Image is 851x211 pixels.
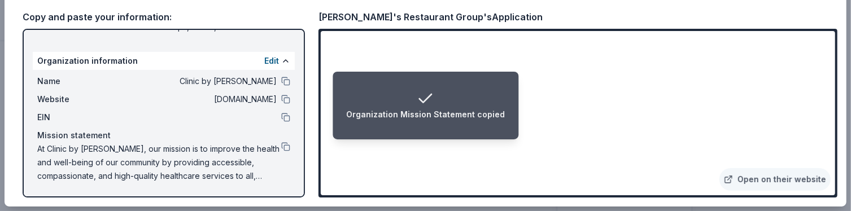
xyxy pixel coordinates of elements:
div: Mission statement [37,129,290,142]
span: [DOMAIN_NAME] [113,93,277,106]
span: Clinic by [PERSON_NAME] [113,74,277,88]
div: Copy and paste your information: [23,10,305,24]
a: Open on their website [719,168,831,191]
div: Organization information [33,52,295,70]
span: Website [37,93,113,106]
div: Organization Mission Statement copied [346,108,505,121]
div: [PERSON_NAME]'s Restaurant Group's Application [318,10,543,24]
span: Name [37,74,113,88]
span: EIN [37,111,113,124]
button: Edit [264,54,279,68]
span: At Clinic by [PERSON_NAME], our mission is to improve the health and well-being of our community ... [37,142,281,183]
